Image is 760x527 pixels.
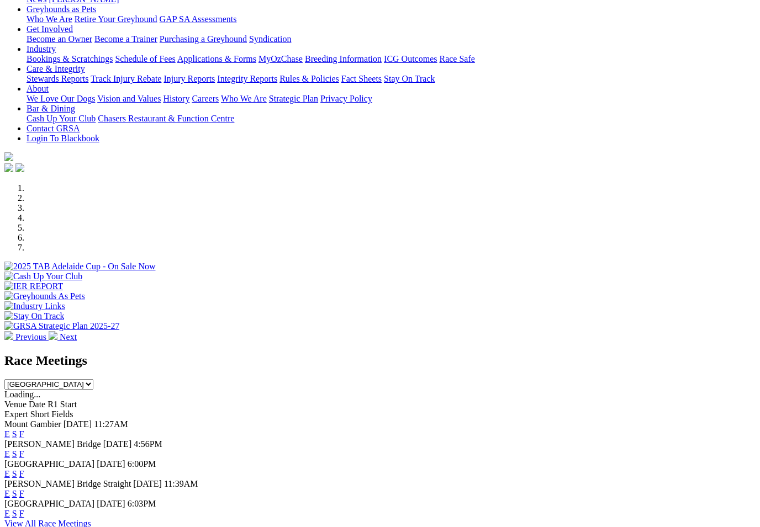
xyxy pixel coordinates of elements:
a: E [4,449,10,459]
a: Greyhounds as Pets [27,4,96,14]
a: Cash Up Your Club [27,114,96,123]
img: 2025 TAB Adelaide Cup - On Sale Now [4,262,156,272]
span: [GEOGRAPHIC_DATA] [4,499,94,508]
div: Care & Integrity [27,74,756,84]
a: Become a Trainer [94,34,157,44]
a: F [19,429,24,439]
a: Stay On Track [384,74,435,83]
img: facebook.svg [4,163,13,172]
a: Who We Are [27,14,72,24]
a: Integrity Reports [217,74,277,83]
a: Care & Integrity [27,64,85,73]
a: Injury Reports [163,74,215,83]
a: F [19,509,24,518]
span: [DATE] [97,499,125,508]
a: Rules & Policies [279,74,339,83]
div: Industry [27,54,756,64]
span: [GEOGRAPHIC_DATA] [4,459,94,469]
a: Fact Sheets [341,74,382,83]
a: Previous [4,332,49,342]
a: Strategic Plan [269,94,318,103]
span: 4:56PM [134,439,162,449]
img: Industry Links [4,301,65,311]
img: chevron-right-pager-white.svg [49,331,57,340]
span: 6:03PM [128,499,156,508]
a: Retire Your Greyhound [75,14,157,24]
a: History [163,94,189,103]
a: About [27,84,49,93]
a: E [4,429,10,439]
span: Loading... [4,390,40,399]
span: [DATE] [103,439,132,449]
div: About [27,94,756,104]
a: Race Safe [439,54,474,63]
span: 11:39AM [164,479,198,488]
span: [DATE] [97,459,125,469]
a: Bookings & Scratchings [27,54,113,63]
span: 6:00PM [128,459,156,469]
span: Fields [51,409,73,419]
a: Careers [192,94,219,103]
a: Get Involved [27,24,73,34]
a: F [19,449,24,459]
a: ICG Outcomes [384,54,437,63]
a: S [12,509,17,518]
a: F [19,469,24,478]
img: twitter.svg [15,163,24,172]
img: IER REPORT [4,281,63,291]
a: Track Injury Rebate [91,74,161,83]
img: chevron-left-pager-white.svg [4,331,13,340]
a: MyOzChase [258,54,303,63]
a: S [12,449,17,459]
a: F [19,489,24,498]
div: Greyhounds as Pets [27,14,756,24]
a: E [4,469,10,478]
a: S [12,429,17,439]
a: Who We Are [221,94,267,103]
a: We Love Our Dogs [27,94,95,103]
a: Privacy Policy [320,94,372,103]
span: [DATE] [64,419,92,429]
span: [PERSON_NAME] Bridge Straight [4,479,131,488]
span: Short [30,409,50,419]
a: Purchasing a Greyhound [160,34,247,44]
span: R1 Start [47,400,77,409]
span: Next [60,332,77,342]
a: GAP SA Assessments [160,14,237,24]
a: Breeding Information [305,54,382,63]
a: Vision and Values [97,94,161,103]
span: 11:27AM [94,419,128,429]
img: GRSA Strategic Plan 2025-27 [4,321,119,331]
a: E [4,509,10,518]
span: [DATE] [133,479,162,488]
h2: Race Meetings [4,353,756,368]
div: Get Involved [27,34,756,44]
div: Bar & Dining [27,114,756,124]
a: Bar & Dining [27,104,75,113]
a: Schedule of Fees [115,54,175,63]
a: Next [49,332,77,342]
a: Stewards Reports [27,74,88,83]
img: logo-grsa-white.png [4,152,13,161]
a: S [12,489,17,498]
span: Expert [4,409,28,419]
img: Stay On Track [4,311,64,321]
a: Contact GRSA [27,124,80,133]
span: Venue [4,400,27,409]
a: S [12,469,17,478]
a: Industry [27,44,56,54]
a: Chasers Restaurant & Function Centre [98,114,234,123]
span: Date [29,400,45,409]
img: Greyhounds As Pets [4,291,85,301]
a: Syndication [249,34,291,44]
a: E [4,489,10,498]
a: Become an Owner [27,34,92,44]
a: Login To Blackbook [27,134,99,143]
span: Mount Gambier [4,419,61,429]
img: Cash Up Your Club [4,272,82,281]
a: Applications & Forms [177,54,256,63]
span: [PERSON_NAME] Bridge [4,439,101,449]
span: Previous [15,332,46,342]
